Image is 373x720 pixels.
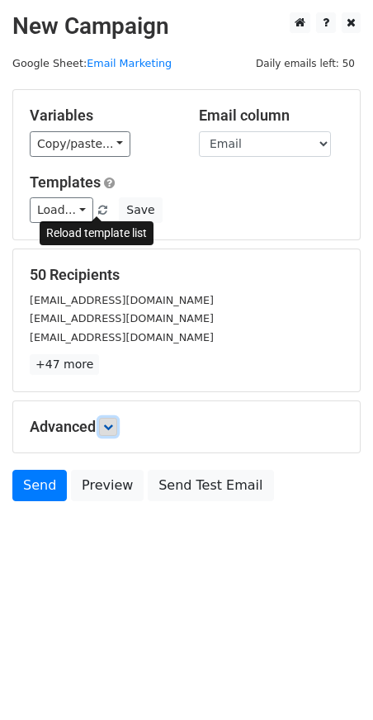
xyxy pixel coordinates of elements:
small: Google Sheet: [12,57,172,69]
button: Save [119,197,162,223]
div: Reload template list [40,221,153,245]
a: Load... [30,197,93,223]
a: Send [12,470,67,501]
h2: New Campaign [12,12,361,40]
a: Templates [30,173,101,191]
h5: Variables [30,107,174,125]
small: [EMAIL_ADDRESS][DOMAIN_NAME] [30,331,214,343]
a: Daily emails left: 50 [250,57,361,69]
a: Copy/paste... [30,131,130,157]
iframe: Chat Widget [290,641,373,720]
a: +47 more [30,354,99,375]
span: Daily emails left: 50 [250,54,361,73]
h5: Advanced [30,418,343,436]
small: [EMAIL_ADDRESS][DOMAIN_NAME] [30,294,214,306]
a: Preview [71,470,144,501]
h5: Email column [199,107,343,125]
small: [EMAIL_ADDRESS][DOMAIN_NAME] [30,312,214,324]
a: Send Test Email [148,470,273,501]
a: Email Marketing [87,57,172,69]
h5: 50 Recipients [30,266,343,284]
